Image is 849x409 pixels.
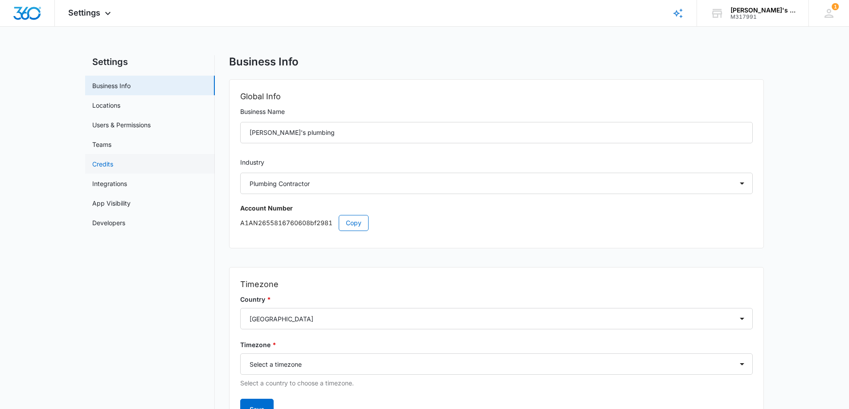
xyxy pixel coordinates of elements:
[730,14,796,20] div: account id
[240,215,753,231] p: A1AN2655816760608bf2981
[92,120,151,130] a: Users & Permissions
[229,55,299,69] h1: Business Info
[240,340,753,350] label: Timezone
[346,218,361,228] span: Copy
[92,179,127,188] a: Integrations
[92,159,113,169] a: Credits
[730,7,796,14] div: account name
[240,295,753,304] label: Country
[92,140,111,149] a: Teams
[92,81,131,90] a: Business Info
[240,107,753,117] label: Business Name
[240,90,753,103] h2: Global Info
[240,204,293,212] strong: Account Number
[339,215,369,231] button: Copy
[832,3,839,10] div: notifications count
[92,198,131,208] a: App Visibility
[832,3,839,10] span: 1
[240,378,753,388] p: Select a country to choose a timezone.
[68,8,100,17] span: Settings
[240,158,753,167] label: Industry
[92,218,125,227] a: Developers
[240,278,753,291] h2: Timezone
[92,101,120,110] a: Locations
[85,55,215,69] h2: Settings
